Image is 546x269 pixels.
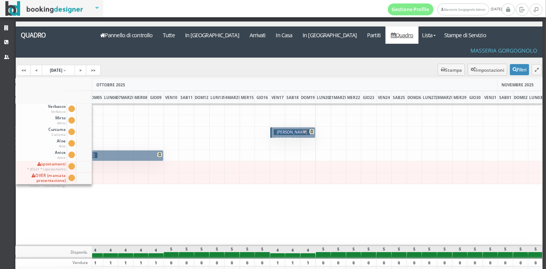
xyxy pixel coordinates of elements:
[367,31,381,39] font: Partiti
[337,246,339,252] font: 5
[271,95,279,100] font: VEN
[246,246,248,252] font: 5
[216,260,218,266] font: 0
[30,65,43,76] a: <
[292,260,294,266] font: 1
[96,82,125,87] font: OTTOBRE 2025
[303,31,357,39] font: In [GEOGRAPHIC_DATA]
[86,65,101,76] a: >>
[28,183,66,188] font: * OVER * (overbooking)
[413,260,415,266] font: 0
[444,7,485,12] font: Masseria Gorgognolo Admin
[322,260,324,266] font: 0
[413,246,415,252] font: 5
[104,95,113,100] font: LUN
[383,260,385,266] font: 0
[261,260,264,266] font: 0
[310,95,315,100] font: 19
[28,167,66,171] font: * JOLLY * (spostamenti)
[36,173,66,183] font: OVER (mancata presentazione)
[88,95,98,100] font: DOM
[317,95,325,100] font: LUN
[417,95,421,100] font: 26
[58,150,164,161] button: [PERSON_NAME] € 1801,38 7 notti
[298,26,362,44] a: In [GEOGRAPHIC_DATA]
[363,95,370,100] font: GIO
[287,95,295,100] font: SAB
[476,67,504,73] font: Impostazioni
[398,260,400,266] font: 0
[439,26,491,44] a: Stampe di Servizio
[227,95,242,100] font: MARZO
[386,95,390,100] font: 24
[370,95,374,100] font: 23
[307,248,309,253] font: 4
[514,95,523,100] font: DOM
[392,6,430,13] font: Gestione Profilo
[491,7,502,12] font: [DATE]
[276,136,291,142] font: € 643,50
[170,246,172,252] font: 5
[474,260,476,266] font: 0
[51,109,66,114] font: Verbasco
[489,246,491,252] font: 5
[468,64,507,76] button: Impostazioni
[435,95,440,100] font: 28
[395,31,414,39] font: Quadro
[520,260,522,266] font: 0
[445,67,462,73] font: Stampa
[5,1,83,16] img: BookingDesigner.com
[170,260,172,266] font: 0
[16,26,95,44] a: Quadro
[276,31,293,39] font: In Casa
[113,95,117,100] font: 06
[474,246,476,252] font: 5
[301,95,310,100] font: DOM
[352,260,355,266] font: 0
[329,95,334,100] font: 21
[535,260,537,266] font: 0
[276,248,279,253] font: 4
[244,26,271,44] a: Arrivati
[383,246,385,252] font: 5
[367,246,370,252] font: 5
[140,260,142,266] font: 1
[440,95,454,100] font: MARZO
[51,132,66,137] font: Curcuma
[362,26,386,44] a: Partiti
[95,26,158,44] a: Pannello di controllo
[261,246,264,252] font: 5
[437,3,489,15] a: Masseria Gorgognolo Admin
[303,129,306,134] font: M
[471,47,538,54] font: Masseria Gorgognolo
[200,260,203,266] font: 0
[347,95,356,100] font: MER
[143,95,147,100] font: 08
[216,246,218,252] font: 5
[231,260,233,266] font: 0
[91,68,96,73] font: >>
[48,127,66,132] font: Curcuma
[79,68,82,73] font: >
[250,31,266,39] font: Arrivati
[57,138,66,144] font: Aloe
[538,95,543,100] font: 03
[295,137,304,142] font: 3 notti
[74,65,87,76] a: >
[109,260,112,266] font: 1
[185,260,188,266] font: 0
[55,115,66,120] font: Mirto
[469,95,476,100] font: GIO
[453,95,462,100] font: MER
[134,95,143,100] font: MER
[386,26,419,44] a: Quadro
[295,95,299,100] font: 18
[388,3,434,15] a: Gestione Profilo
[155,260,157,266] font: 1
[158,26,180,44] a: Tutte
[517,66,526,73] font: Filtri
[257,95,264,100] font: GIO
[185,31,239,39] font: In [GEOGRAPHIC_DATA]
[157,95,162,100] font: 09
[325,95,330,100] font: 20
